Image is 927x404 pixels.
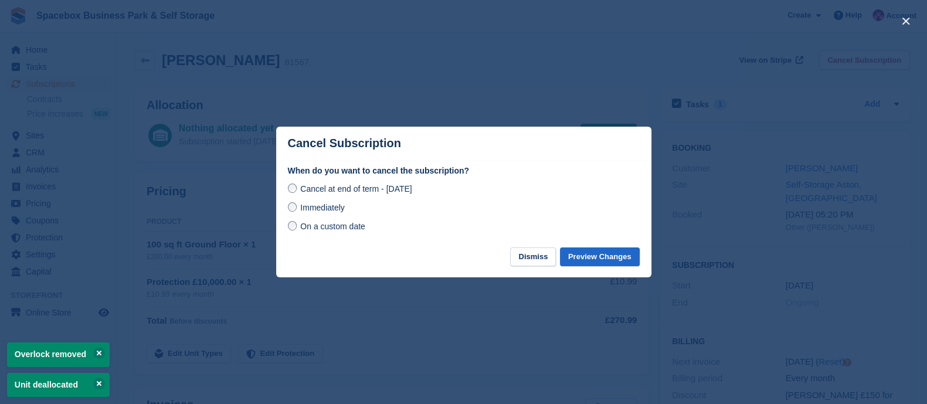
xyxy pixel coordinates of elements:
[510,247,556,267] button: Dismiss
[300,203,344,212] span: Immediately
[7,373,110,397] p: Unit deallocated
[897,12,915,30] button: close
[300,184,412,193] span: Cancel at end of term - [DATE]
[7,342,110,366] p: Overlock removed
[288,165,640,177] label: When do you want to cancel the subscription?
[288,137,401,150] p: Cancel Subscription
[288,184,297,193] input: Cancel at end of term - [DATE]
[288,202,297,212] input: Immediately
[300,222,365,231] span: On a custom date
[560,247,640,267] button: Preview Changes
[288,221,297,230] input: On a custom date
